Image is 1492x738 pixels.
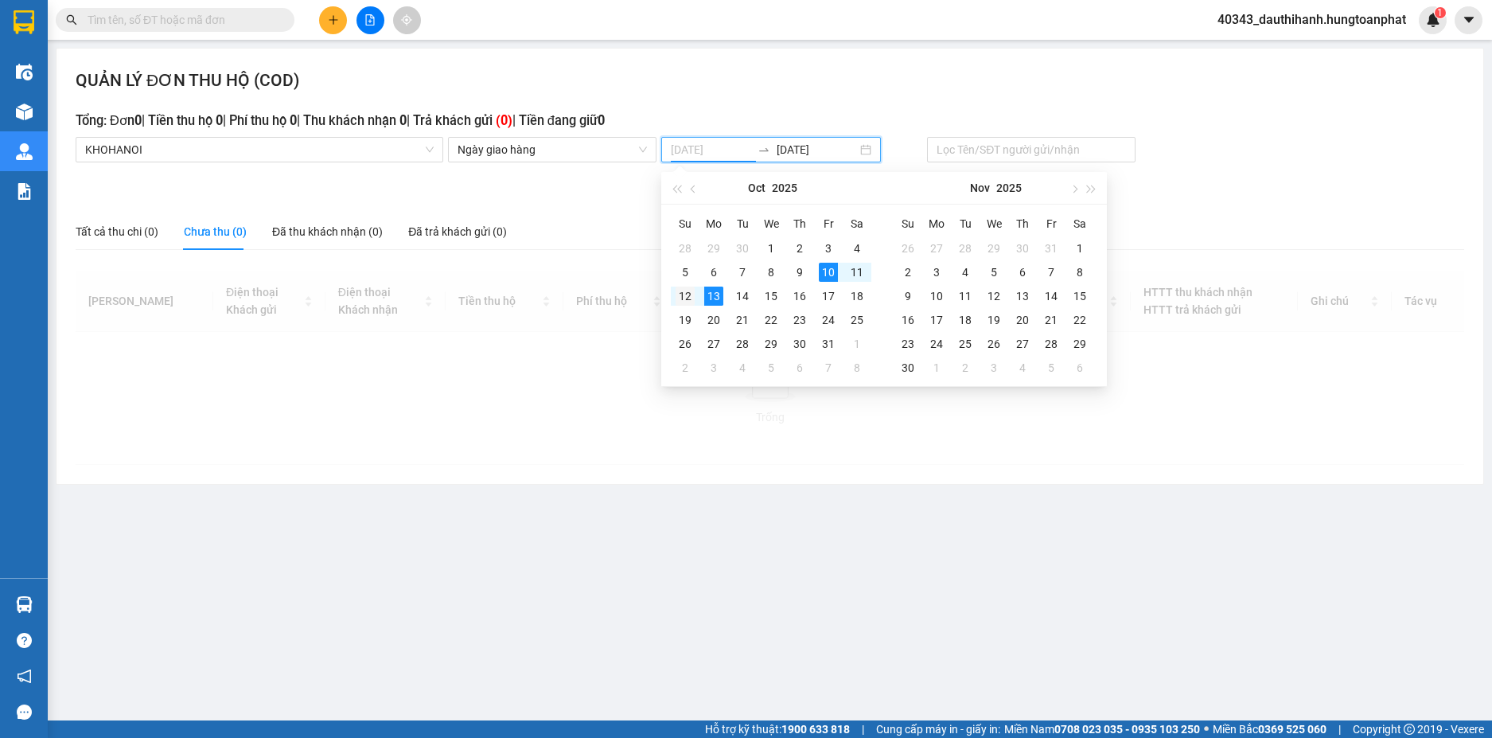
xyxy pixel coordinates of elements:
[843,332,871,356] td: 2025-11-01
[819,358,838,377] div: 7
[758,143,770,156] span: swap-right
[216,113,223,128] b: 0
[876,720,1000,738] span: Cung cấp máy in - giấy in:
[728,211,757,236] th: Tu
[894,332,922,356] td: 2025-11-23
[922,284,951,308] td: 2025-11-10
[671,332,699,356] td: 2025-10-26
[290,113,297,128] b: 0
[785,332,814,356] td: 2025-10-30
[1065,236,1094,260] td: 2025-11-01
[1070,287,1089,306] div: 15
[1435,7,1446,18] sup: 1
[956,358,975,377] div: 2
[1070,358,1089,377] div: 6
[1008,332,1037,356] td: 2025-11-27
[922,236,951,260] td: 2025-10-27
[984,263,1003,282] div: 5
[1037,211,1065,236] th: Fr
[980,236,1008,260] td: 2025-10-29
[699,308,728,332] td: 2025-10-20
[16,64,33,80] img: warehouse-icon
[980,308,1008,332] td: 2025-11-19
[843,356,871,380] td: 2025-11-08
[676,334,695,353] div: 26
[1462,13,1476,27] span: caret-down
[894,284,922,308] td: 2025-11-09
[927,287,946,306] div: 10
[951,308,980,332] td: 2025-11-18
[1404,724,1415,735] span: copyright
[676,358,695,377] div: 2
[980,332,1008,356] td: 2025-11-26
[676,310,695,330] div: 19
[704,239,723,258] div: 29
[819,263,838,282] div: 10
[728,236,757,260] td: 2025-09-30
[819,287,838,306] div: 17
[393,6,421,34] button: aim
[847,287,867,306] div: 18
[847,358,867,377] div: 8
[819,239,838,258] div: 3
[1037,332,1065,356] td: 2025-11-28
[980,260,1008,284] td: 2025-11-05
[984,287,1003,306] div: 12
[1065,356,1094,380] td: 2025-12-06
[705,720,850,738] span: Hỗ trợ kỹ thuật:
[671,356,699,380] td: 2025-11-02
[399,113,407,128] b: 0
[728,260,757,284] td: 2025-10-07
[757,211,785,236] th: We
[927,310,946,330] div: 17
[16,103,33,120] img: warehouse-icon
[733,287,752,306] div: 14
[733,263,752,282] div: 7
[728,356,757,380] td: 2025-11-04
[843,211,871,236] th: Sa
[984,239,1003,258] div: 29
[757,236,785,260] td: 2025-10-01
[984,358,1003,377] div: 3
[704,310,723,330] div: 20
[785,236,814,260] td: 2025-10-02
[16,183,33,200] img: solution-icon
[1338,720,1341,738] span: |
[1042,287,1061,306] div: 14
[862,720,864,738] span: |
[1008,211,1037,236] th: Th
[762,287,781,306] div: 15
[699,211,728,236] th: Mo
[843,260,871,284] td: 2025-10-11
[1437,7,1443,18] span: 1
[898,287,917,306] div: 9
[785,211,814,236] th: Th
[184,223,247,240] div: Chưa thu (0)
[898,310,917,330] div: 16
[1013,310,1032,330] div: 20
[704,263,723,282] div: 6
[272,223,383,240] div: Đã thu khách nhận (0)
[777,141,857,158] input: Ngày kết thúc
[17,705,32,720] span: message
[757,356,785,380] td: 2025-11-05
[364,14,376,25] span: file-add
[496,113,512,128] b: ( 0 )
[704,287,723,306] div: 13
[898,334,917,353] div: 23
[1065,284,1094,308] td: 2025-11-15
[970,172,990,204] button: Nov
[762,263,781,282] div: 8
[728,284,757,308] td: 2025-10-14
[927,263,946,282] div: 3
[790,358,809,377] div: 6
[980,356,1008,380] td: 2025-12-03
[927,334,946,353] div: 24
[894,356,922,380] td: 2025-11-30
[328,14,339,25] span: plus
[1042,239,1061,258] div: 31
[676,239,695,258] div: 28
[984,310,1003,330] div: 19
[1008,308,1037,332] td: 2025-11-20
[671,211,699,236] th: Su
